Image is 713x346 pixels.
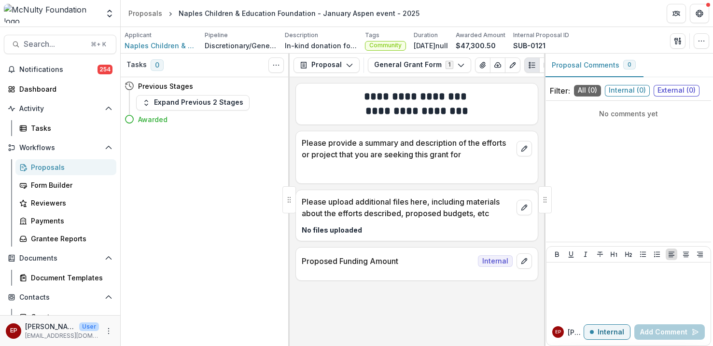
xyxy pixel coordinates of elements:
div: Document Templates [31,273,109,283]
div: Grantee Reports [31,234,109,244]
p: Proposed Funding Amount [302,255,474,267]
p: Filter: [550,85,570,97]
button: View Attached Files [475,57,490,73]
div: Payments [31,216,109,226]
button: Underline [565,249,577,260]
button: Notifications254 [4,62,116,77]
p: [PERSON_NAME] [568,327,584,337]
button: More [103,325,114,337]
span: Community [369,42,402,49]
div: Tasks [31,123,109,133]
a: Grantees [15,309,116,325]
button: PDF view [539,57,555,73]
p: Description [285,31,318,40]
button: Open Workflows [4,140,116,155]
p: Please upload additional files here, including materials about the efforts described, proposed bu... [302,196,513,219]
a: Naples Children & Education Foundation [125,41,197,51]
button: General Grant Form1 [368,57,471,73]
button: Search... [4,35,116,54]
button: Ordered List [651,249,663,260]
button: Proposal Comments [544,54,643,77]
div: Proposals [128,8,162,18]
button: Heading 1 [608,249,620,260]
button: Get Help [690,4,709,23]
span: Contacts [19,293,101,302]
a: Tasks [15,120,116,136]
p: $47,300.50 [456,41,496,51]
p: User [79,322,99,331]
button: Add Comment [634,324,705,340]
p: No files uploaded [302,225,532,235]
div: ⌘ + K [89,39,108,50]
p: No comments yet [550,109,707,119]
p: [PERSON_NAME] [25,321,75,332]
h3: Tasks [126,61,147,69]
a: Payments [15,213,116,229]
a: Dashboard [4,81,116,97]
button: Open Documents [4,250,116,266]
button: Align Left [666,249,677,260]
nav: breadcrumb [125,6,423,20]
button: Open Activity [4,101,116,116]
button: Align Right [694,249,706,260]
p: Please provide a summary and description of the efforts or project that you are seeking this gran... [302,137,513,160]
span: Internal ( 0 ) [605,85,650,97]
p: Pipeline [205,31,228,40]
button: edit [517,253,532,269]
div: Grantees [31,312,109,322]
div: esther park [10,328,17,334]
a: Proposals [15,159,116,175]
button: Bold [551,249,563,260]
button: edit [517,200,532,215]
span: 0 [151,59,164,71]
p: Internal [598,328,624,336]
p: Tags [365,31,379,40]
span: External ( 0 ) [654,85,699,97]
button: Italicize [580,249,591,260]
p: [DATE]null [414,41,448,51]
p: Awarded Amount [456,31,505,40]
div: Form Builder [31,180,109,190]
p: In-kind donation for [DATE] event in [GEOGRAPHIC_DATA] [285,41,357,51]
button: Heading 2 [623,249,634,260]
div: Naples Children & Education Foundation - January Aspen event - 2025 [179,8,419,18]
span: 0 [628,61,631,68]
h4: Previous Stages [138,81,193,91]
span: Documents [19,254,101,263]
a: Reviewers [15,195,116,211]
h4: Awarded [138,114,168,125]
p: Discretionary/General [205,41,277,51]
p: Duration [414,31,438,40]
button: Strike [594,249,606,260]
button: Partners [667,4,686,23]
button: Bullet List [637,249,649,260]
button: Edit as form [505,57,520,73]
button: edit [517,141,532,156]
span: Activity [19,105,101,113]
p: Applicant [125,31,152,40]
p: [EMAIL_ADDRESS][DOMAIN_NAME] [25,332,99,340]
span: Workflows [19,144,101,152]
p: SUB-0121 [513,41,545,51]
span: Search... [24,40,85,49]
div: esther park [555,330,561,334]
button: Align Center [680,249,692,260]
button: Open entity switcher [103,4,116,23]
button: Open Contacts [4,290,116,305]
span: Notifications [19,66,98,74]
div: Proposals [31,162,109,172]
span: 254 [98,65,112,74]
a: Document Templates [15,270,116,286]
div: Dashboard [19,84,109,94]
button: Expand Previous 2 Stages [136,95,250,111]
p: Internal Proposal ID [513,31,569,40]
button: Plaintext view [524,57,540,73]
span: Internal [478,255,513,267]
a: Grantee Reports [15,231,116,247]
button: Internal [584,324,630,340]
a: Form Builder [15,177,116,193]
a: Proposals [125,6,166,20]
span: All ( 0 ) [574,85,601,97]
img: McNulty Foundation logo [4,4,99,23]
